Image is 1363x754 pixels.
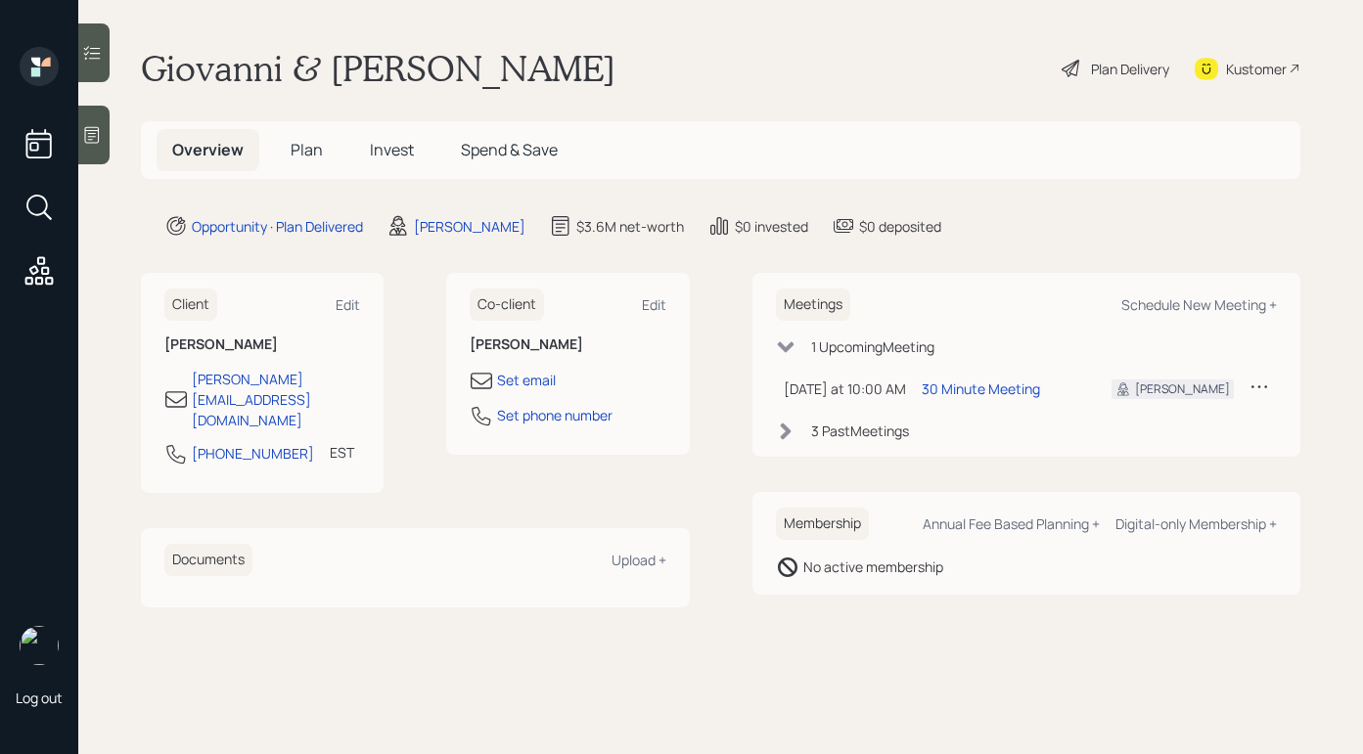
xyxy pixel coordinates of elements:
[330,442,354,463] div: EST
[192,443,314,464] div: [PHONE_NUMBER]
[461,139,558,160] span: Spend & Save
[1121,295,1277,314] div: Schedule New Meeting +
[1091,59,1169,79] div: Plan Delivery
[923,514,1100,533] div: Annual Fee Based Planning +
[192,216,363,237] div: Opportunity · Plan Delivered
[811,336,934,357] div: 1 Upcoming Meeting
[164,336,360,353] h6: [PERSON_NAME]
[16,688,63,707] div: Log out
[803,556,943,577] div: No active membership
[497,370,556,390] div: Set email
[612,551,666,569] div: Upload +
[192,369,360,430] div: [PERSON_NAME][EMAIL_ADDRESS][DOMAIN_NAME]
[172,139,244,160] span: Overview
[776,288,850,321] h6: Meetings
[922,378,1040,399] div: 30 Minute Meeting
[164,288,217,321] h6: Client
[1226,59,1287,79] div: Kustomer
[370,139,414,160] span: Invest
[470,288,544,321] h6: Co-client
[164,544,252,576] h6: Documents
[414,216,525,237] div: [PERSON_NAME]
[1135,380,1230,398] div: [PERSON_NAME]
[735,216,808,237] div: $0 invested
[497,405,613,425] div: Set phone number
[576,216,684,237] div: $3.6M net-worth
[141,47,615,90] h1: Giovanni & [PERSON_NAME]
[776,508,869,540] h6: Membership
[291,139,323,160] span: Plan
[1115,514,1277,533] div: Digital-only Membership +
[811,421,909,441] div: 3 Past Meeting s
[784,378,906,399] div: [DATE] at 10:00 AM
[859,216,941,237] div: $0 deposited
[642,295,666,314] div: Edit
[470,336,665,353] h6: [PERSON_NAME]
[20,626,59,665] img: aleksandra-headshot.png
[336,295,360,314] div: Edit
